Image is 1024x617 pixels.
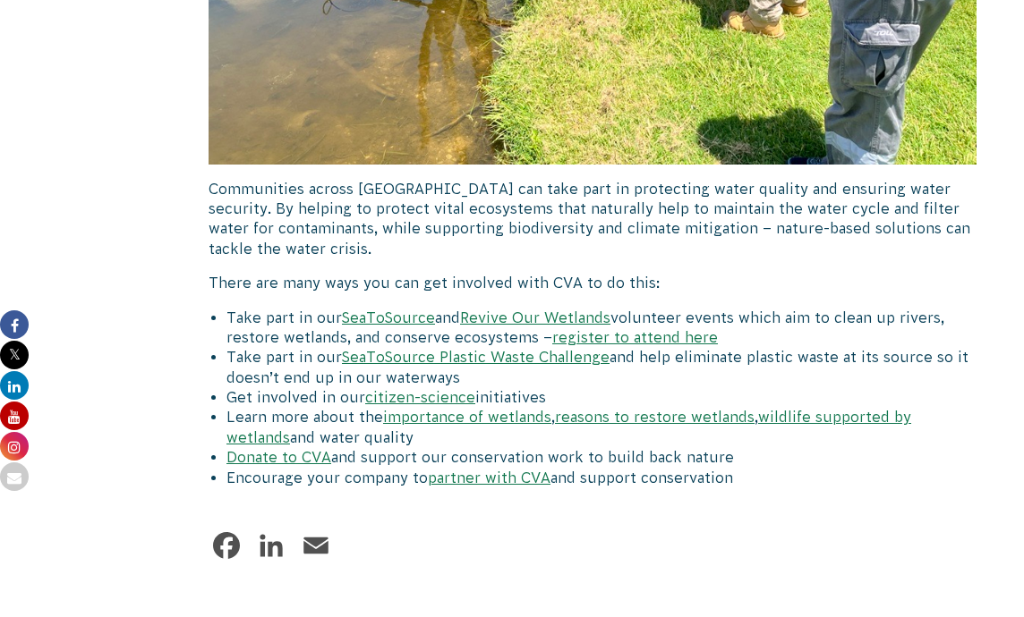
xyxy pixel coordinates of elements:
[209,273,977,292] p: There are many ways you can get involved with CVA to do this:
[226,347,977,387] li: Take part in our and help eliminate plastic waste at its source so it doesn’t end up in our water...
[298,528,334,563] a: Email
[342,349,610,365] a: SeaToSource Plastic Waste Challenge
[365,389,475,405] a: citizen-science
[226,407,977,447] li: Learn more about the , , and water quality
[209,528,244,563] a: Facebook
[226,387,977,407] li: Get involved in our initiatives
[209,179,977,259] p: Communities across [GEOGRAPHIC_DATA] can take part in protecting water quality and ensuring water...
[226,449,331,465] a: Donate to CVA
[226,447,977,467] li: and support our conservation work to build back nature
[226,468,977,487] li: Encourage your company to and support conservation
[226,308,977,348] li: Take part in our and volunteer events which aim to clean up rivers, restore wetlands, and conserv...
[226,409,911,444] a: wildlife supported by wetlands
[383,409,551,425] a: importance of wetlands
[552,329,718,345] a: register to attend here
[253,528,289,563] a: LinkedIn
[342,309,435,325] a: SeaToSource
[555,409,755,425] a: reasons to restore wetlands
[460,309,610,325] a: Revive Our Wetlands
[428,469,550,486] a: partner with CVA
